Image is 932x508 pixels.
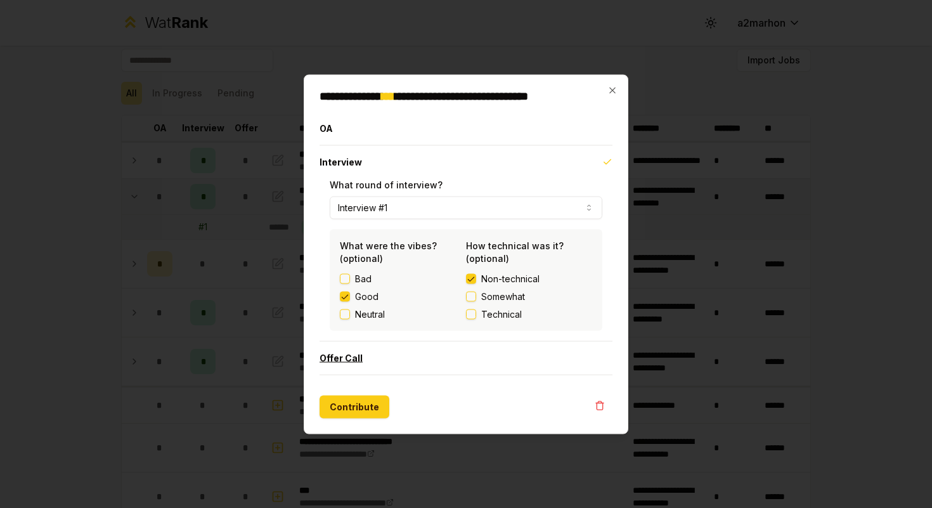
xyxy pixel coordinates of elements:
[481,308,522,320] span: Technical
[355,272,372,285] label: Bad
[320,145,612,178] button: Interview
[481,272,540,285] span: Non-technical
[320,341,612,374] button: Offer Call
[466,273,476,283] button: Non-technical
[481,290,525,303] span: Somewhat
[466,291,476,301] button: Somewhat
[320,395,389,418] button: Contribute
[466,240,564,263] label: How technical was it? (optional)
[330,179,443,190] label: What round of interview?
[320,112,612,145] button: OA
[355,308,385,320] label: Neutral
[466,309,476,319] button: Technical
[340,240,437,263] label: What were the vibes? (optional)
[355,290,379,303] label: Good
[320,178,612,341] div: Interview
